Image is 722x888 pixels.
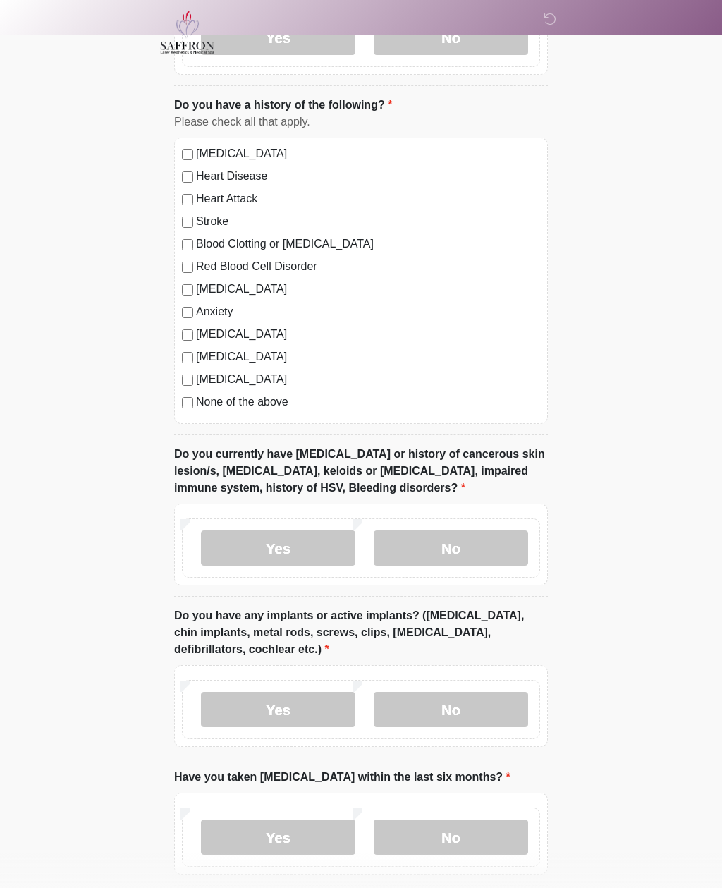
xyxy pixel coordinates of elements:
[182,217,193,228] input: Stroke
[201,692,355,727] label: Yes
[182,262,193,273] input: Red Blood Cell Disorder
[182,149,193,160] input: [MEDICAL_DATA]
[196,394,540,410] label: None of the above
[196,168,540,185] label: Heart Disease
[196,145,540,162] label: [MEDICAL_DATA]
[182,307,193,318] input: Anxiety
[196,281,540,298] label: [MEDICAL_DATA]
[182,352,193,363] input: [MEDICAL_DATA]
[182,171,193,183] input: Heart Disease
[182,375,193,386] input: [MEDICAL_DATA]
[182,397,193,408] input: None of the above
[160,11,215,54] img: Saffron Laser Aesthetics and Medical Spa Logo
[174,769,510,786] label: Have you taken [MEDICAL_DATA] within the last six months?
[196,348,540,365] label: [MEDICAL_DATA]
[196,236,540,253] label: Blood Clotting or [MEDICAL_DATA]
[174,114,548,130] div: Please check all that apply.
[182,194,193,205] input: Heart Attack
[374,692,528,727] label: No
[201,530,355,566] label: Yes
[196,371,540,388] label: [MEDICAL_DATA]
[182,239,193,250] input: Blood Clotting or [MEDICAL_DATA]
[196,303,540,320] label: Anxiety
[201,820,355,855] label: Yes
[174,97,392,114] label: Do you have a history of the following?
[374,820,528,855] label: No
[196,213,540,230] label: Stroke
[174,446,548,497] label: Do you currently have [MEDICAL_DATA] or history of cancerous skin lesion/s, [MEDICAL_DATA], keloi...
[196,258,540,275] label: Red Blood Cell Disorder
[182,329,193,341] input: [MEDICAL_DATA]
[182,284,193,296] input: [MEDICAL_DATA]
[196,190,540,207] label: Heart Attack
[374,530,528,566] label: No
[174,607,548,658] label: Do you have any implants or active implants? ([MEDICAL_DATA], chin implants, metal rods, screws, ...
[196,326,540,343] label: [MEDICAL_DATA]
